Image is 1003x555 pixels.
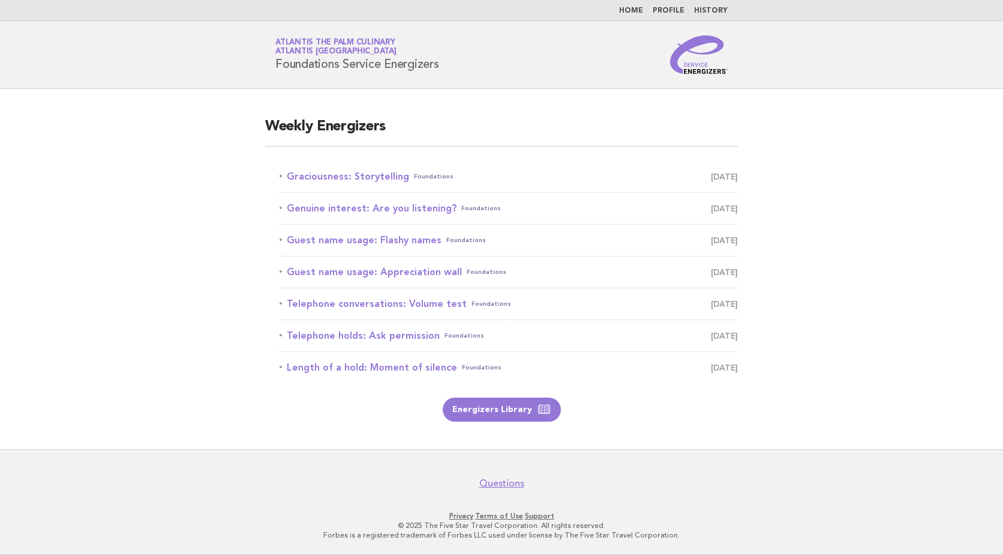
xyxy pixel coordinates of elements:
[280,168,738,185] a: Graciousness: StorytellingFoundations [DATE]
[280,327,738,344] a: Telephone holds: Ask permissionFoundations [DATE]
[134,530,869,540] p: Forbes is a registered trademark of Forbes LLC used under license by The Five Star Travel Corpora...
[670,35,728,74] img: Service Energizers
[711,168,738,185] span: [DATE]
[475,512,523,520] a: Terms of Use
[134,521,869,530] p: © 2025 The Five Star Travel Corporation. All rights reserved.
[694,7,728,14] a: History
[653,7,684,14] a: Profile
[443,398,561,422] a: Energizers Library
[280,359,738,376] a: Length of a hold: Moment of silenceFoundations [DATE]
[467,264,506,281] span: Foundations
[472,296,511,312] span: Foundations
[265,117,738,147] h2: Weekly Energizers
[711,264,738,281] span: [DATE]
[711,327,738,344] span: [DATE]
[461,200,501,217] span: Foundations
[711,232,738,249] span: [DATE]
[479,478,524,490] a: Questions
[275,48,397,56] span: Atlantis [GEOGRAPHIC_DATA]
[449,512,473,520] a: Privacy
[280,296,738,312] a: Telephone conversations: Volume testFoundations [DATE]
[711,296,738,312] span: [DATE]
[280,200,738,217] a: Genuine interest: Are you listening?Foundations [DATE]
[280,264,738,281] a: Guest name usage: Appreciation wallFoundations [DATE]
[275,38,397,55] a: Atlantis The Palm CulinaryAtlantis [GEOGRAPHIC_DATA]
[445,327,484,344] span: Foundations
[711,200,738,217] span: [DATE]
[446,232,486,249] span: Foundations
[711,359,738,376] span: [DATE]
[280,232,738,249] a: Guest name usage: Flashy namesFoundations [DATE]
[414,168,454,185] span: Foundations
[525,512,554,520] a: Support
[619,7,643,14] a: Home
[462,359,501,376] span: Foundations
[275,39,439,70] h1: Foundations Service Energizers
[134,511,869,521] p: · ·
